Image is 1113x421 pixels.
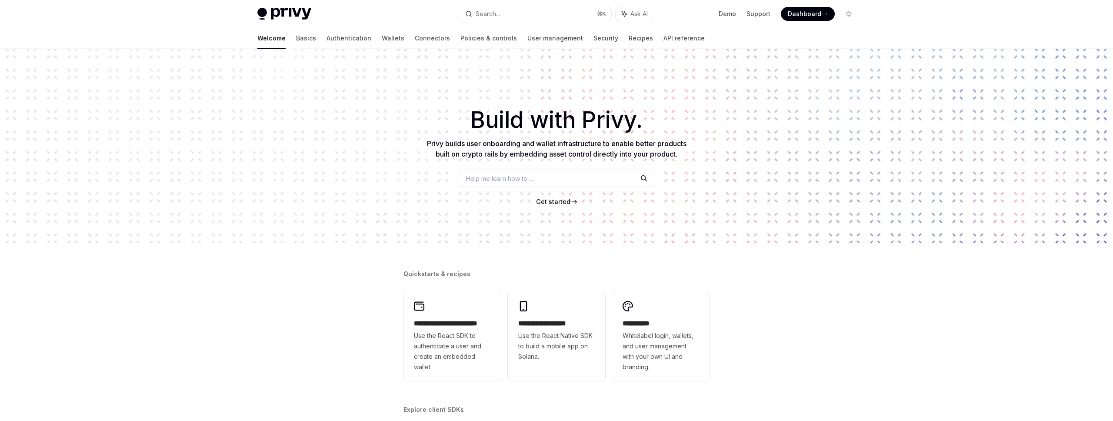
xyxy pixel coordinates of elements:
[459,6,611,22] button: Search...⌘K
[518,331,595,362] span: Use the React Native SDK to build a mobile app on Solana.
[382,28,404,49] a: Wallets
[593,28,618,49] a: Security
[663,28,705,49] a: API reference
[470,112,643,128] span: Build with Privy.
[623,331,699,372] span: Whitelabel login, wallets, and user management with your own UI and branding.
[788,10,821,18] span: Dashboard
[466,174,532,183] span: Help me learn how to…
[616,6,654,22] button: Ask AI
[460,28,517,49] a: Policies & controls
[746,10,770,18] a: Support
[536,197,570,206] a: Get started
[296,28,316,49] a: Basics
[597,10,606,17] span: ⌘ K
[527,28,583,49] a: User management
[427,139,686,158] span: Privy builds user onboarding and wallet infrastructure to enable better products built on crypto ...
[536,198,570,205] span: Get started
[476,9,500,19] div: Search...
[403,405,464,414] span: Explore client SDKs
[612,292,710,381] a: **** *****Whitelabel login, wallets, and user management with your own UI and branding.
[781,7,835,21] a: Dashboard
[415,28,450,49] a: Connectors
[414,331,490,372] span: Use the React SDK to authenticate a user and create an embedded wallet.
[257,28,286,49] a: Welcome
[629,28,653,49] a: Recipes
[403,270,470,278] span: Quickstarts & recipes
[719,10,736,18] a: Demo
[327,28,371,49] a: Authentication
[630,10,648,18] span: Ask AI
[257,8,311,20] img: light logo
[508,292,605,381] a: **** **** **** ***Use the React Native SDK to build a mobile app on Solana.
[842,7,856,21] button: Toggle dark mode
